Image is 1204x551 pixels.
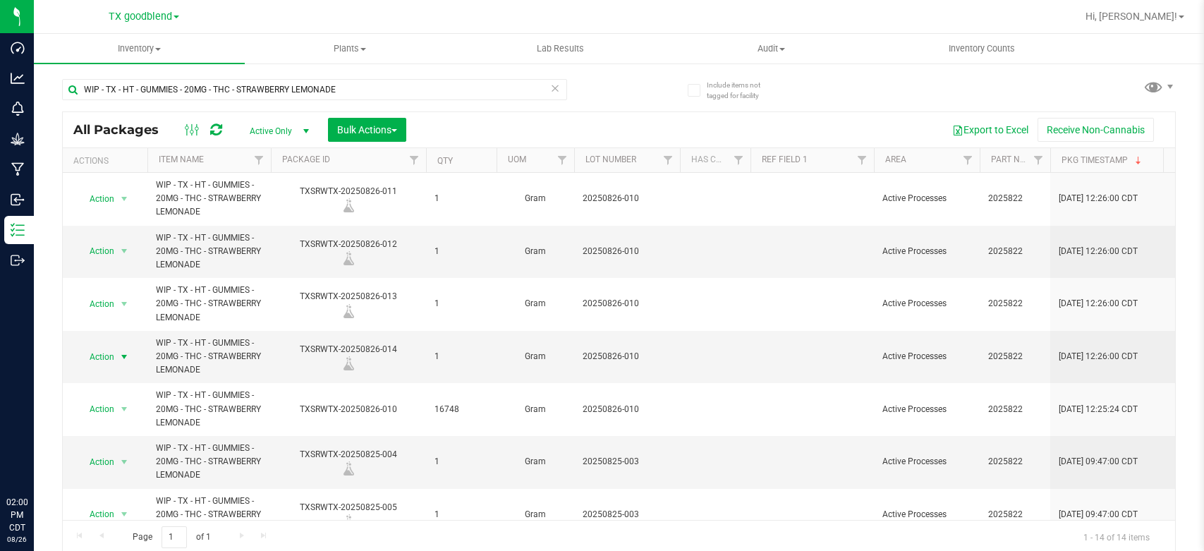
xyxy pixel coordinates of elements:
[930,42,1034,55] span: Inventory Counts
[437,156,453,166] a: Qty
[956,148,980,172] a: Filter
[885,155,906,164] a: Area
[6,496,28,534] p: 02:00 PM CDT
[14,438,56,480] iframe: Resource center
[269,461,428,476] div: Lab Sample
[11,193,25,207] inline-svg: Inbound
[245,34,456,63] a: Plants
[434,508,488,521] span: 1
[680,148,750,173] th: Has COA
[882,350,971,363] span: Active Processes
[77,452,115,472] span: Action
[434,245,488,258] span: 1
[62,79,567,100] input: Search Package ID, Item Name, SKU, Lot or Part Number...
[988,508,1042,521] span: 2025822
[1027,148,1050,172] a: Filter
[434,297,488,310] span: 1
[269,238,428,265] div: TXSRWTX-20250826-012
[337,124,397,135] span: Bulk Actions
[988,455,1042,468] span: 2025822
[269,514,428,528] div: Lab Sample
[1059,192,1138,205] span: [DATE] 12:26:00 CDT
[505,403,566,416] span: Gram
[269,356,428,370] div: Lab Sample
[121,526,222,548] span: Page of 1
[116,504,133,524] span: select
[583,245,671,258] span: 20250826-010
[269,198,428,212] div: Lab Sample
[727,148,750,172] a: Filter
[508,155,526,164] a: UOM
[11,253,25,267] inline-svg: Outbound
[109,11,172,23] span: TX goodblend
[34,42,245,55] span: Inventory
[6,534,28,545] p: 08/26
[269,185,428,212] div: TXSRWTX-20250826-011
[1072,526,1161,547] span: 1 - 14 of 14 items
[269,251,428,265] div: Lab Sample
[11,71,25,85] inline-svg: Analytics
[762,155,808,164] a: Ref Field 1
[518,42,603,55] span: Lab Results
[434,455,488,468] span: 1
[116,189,133,209] span: select
[583,508,671,521] span: 20250825-003
[269,304,428,318] div: Lab Sample
[667,42,876,55] span: Audit
[876,34,1087,63] a: Inventory Counts
[666,34,877,63] a: Audit
[434,403,488,416] span: 16748
[1059,350,1138,363] span: [DATE] 12:26:00 CDT
[1059,455,1138,468] span: [DATE] 09:47:00 CDT
[583,455,671,468] span: 20250825-003
[116,452,133,472] span: select
[116,241,133,261] span: select
[73,156,142,166] div: Actions
[882,192,971,205] span: Active Processes
[116,347,133,367] span: select
[34,34,245,63] a: Inventory
[269,343,428,370] div: TXSRWTX-20250826-014
[1062,155,1144,165] a: Pkg Timestamp
[1086,11,1177,22] span: Hi, [PERSON_NAME]!
[505,297,566,310] span: Gram
[505,508,566,521] span: Gram
[1059,245,1138,258] span: [DATE] 12:26:00 CDT
[77,294,115,314] span: Action
[269,290,428,317] div: TXSRWTX-20250826-013
[551,148,574,172] a: Filter
[505,192,566,205] span: Gram
[988,403,1042,416] span: 2025822
[550,79,560,97] span: Clear
[1059,297,1138,310] span: [DATE] 12:26:00 CDT
[991,155,1047,164] a: Part Number
[882,455,971,468] span: Active Processes
[156,495,262,535] span: WIP - TX - HT - GUMMIES - 20MG - THC - STRAWBERRY LEMONADE
[156,337,262,377] span: WIP - TX - HT - GUMMIES - 20MG - THC - STRAWBERRY LEMONADE
[882,245,971,258] span: Active Processes
[882,403,971,416] span: Active Processes
[282,155,330,164] a: Package ID
[1038,118,1154,142] button: Receive Non-Cannabis
[77,347,115,367] span: Action
[657,148,680,172] a: Filter
[11,223,25,237] inline-svg: Inventory
[245,42,455,55] span: Plants
[583,192,671,205] span: 20250826-010
[434,192,488,205] span: 1
[988,192,1042,205] span: 2025822
[851,148,874,172] a: Filter
[505,245,566,258] span: Gram
[156,389,262,430] span: WIP - TX - HT - GUMMIES - 20MG - THC - STRAWBERRY LEMONADE
[116,399,133,419] span: select
[116,294,133,314] span: select
[162,526,187,548] input: 1
[328,118,406,142] button: Bulk Actions
[988,350,1042,363] span: 2025822
[988,297,1042,310] span: 2025822
[156,231,262,272] span: WIP - TX - HT - GUMMIES - 20MG - THC - STRAWBERRY LEMONADE
[882,297,971,310] span: Active Processes
[1059,403,1138,416] span: [DATE] 12:25:24 CDT
[505,455,566,468] span: Gram
[77,399,115,419] span: Action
